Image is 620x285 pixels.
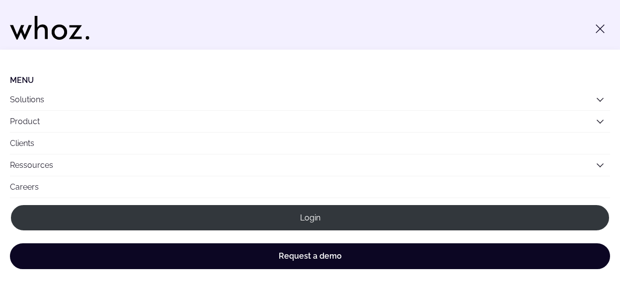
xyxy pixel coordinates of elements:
a: Login [10,204,610,231]
button: Ressources [10,154,610,176]
li: Menu [10,75,610,85]
a: Product [10,117,40,126]
a: Clients [10,133,610,154]
button: Solutions [10,89,610,110]
a: Careers [10,176,610,198]
button: Toggle menu [590,19,610,39]
button: Product [10,111,610,132]
a: Request a demo [10,243,610,269]
iframe: Chatbot [554,219,606,271]
a: Ressources [10,160,53,170]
